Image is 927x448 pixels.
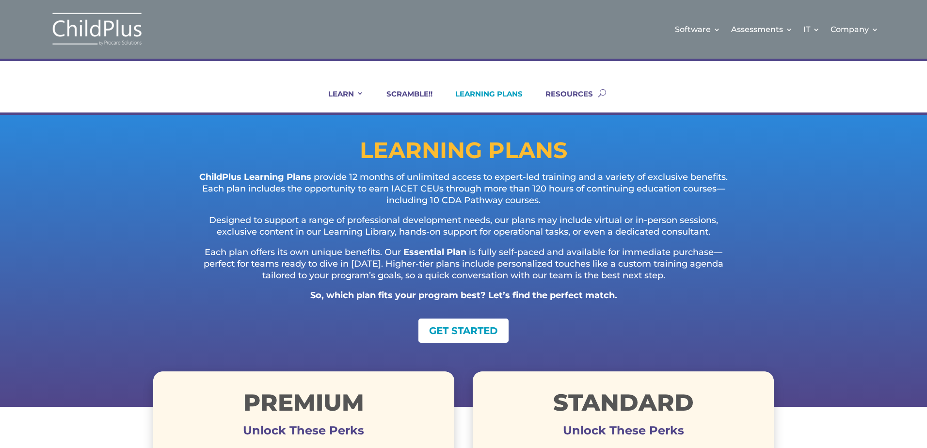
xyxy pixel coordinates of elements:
p: Each plan offers its own unique benefits. Our is fully self-paced and available for immediate pur... [192,247,735,290]
strong: So, which plan fits your program best? Let’s find the perfect match. [310,290,617,301]
a: Assessments [731,10,793,49]
strong: Essential Plan [403,247,466,257]
a: LEARNING PLANS [443,89,523,112]
h1: STANDARD [473,391,774,419]
a: LEARN [316,89,364,112]
h1: Premium [153,391,454,419]
p: Designed to support a range of professional development needs, our plans may include virtual or i... [192,215,735,247]
p: provide 12 months of unlimited access to expert-led training and a variety of exclusive benefits.... [192,172,735,215]
a: GET STARTED [418,319,509,343]
a: IT [803,10,820,49]
h3: Unlock These Perks [153,431,454,435]
h1: LEARNING PLANS [153,139,774,166]
strong: ChildPlus Learning Plans [199,172,311,182]
a: Company [831,10,879,49]
a: SCRAMBLE!! [374,89,432,112]
a: RESOURCES [533,89,593,112]
h3: Unlock These Perks [473,431,774,435]
a: Software [675,10,720,49]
